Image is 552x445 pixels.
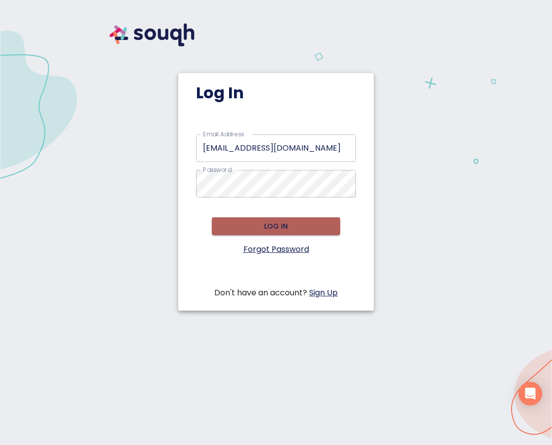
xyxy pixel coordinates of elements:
img: souqh logo [98,12,206,58]
button: Log in [212,217,340,236]
span: Log in [220,220,332,233]
h4: Log In [196,83,356,103]
a: Sign Up [309,287,338,298]
a: Forgot Password [243,243,309,255]
div: Open Intercom Messenger [518,382,542,405]
p: Don't have an account? [196,287,356,299]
